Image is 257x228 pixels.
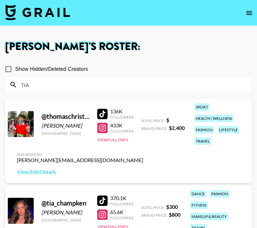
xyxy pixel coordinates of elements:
[169,211,181,218] strong: $ 800
[5,5,70,20] img: Grail Talent
[166,117,169,123] strong: $
[194,115,233,122] div: health / wellness
[169,125,185,131] strong: $ 2,400
[110,122,134,129] div: 433K
[41,122,89,129] div: [PERSON_NAME]
[210,190,229,197] div: fashion
[243,6,256,19] button: open drawer
[141,118,165,123] span: Song Price:
[17,80,248,90] input: Search by User Name
[141,213,168,218] span: Brand Price:
[17,169,143,175] a: View/Edit Details
[97,137,128,142] button: View Full Stats
[17,152,143,157] div: Managed By
[41,131,89,136] div: [GEOGRAPHIC_DATA]
[110,209,134,215] div: 65.6K
[218,126,239,133] div: lifestyle
[194,126,214,133] div: fashion
[141,126,168,131] span: Brand Price:
[190,201,208,209] div: fitness
[110,195,134,201] div: 370.1K
[190,213,228,220] div: makeup & beauty
[41,112,89,120] div: @ thomaschristiaens
[166,204,178,210] strong: $ 300
[5,42,252,52] h1: [PERSON_NAME] 's Roster:
[110,115,134,120] div: Followers
[194,103,209,111] div: sport
[110,215,134,220] div: Followers
[41,209,89,216] div: [PERSON_NAME]
[141,205,165,210] span: Song Price:
[41,218,89,222] div: [GEOGRAPHIC_DATA]
[110,108,134,115] div: 136K
[15,65,88,73] span: Show Hidden/Deleted Creators
[41,199,89,207] div: @ tia_champken
[17,157,143,163] div: [PERSON_NAME][EMAIL_ADDRESS][DOMAIN_NAME]
[190,190,206,197] div: dance
[194,137,211,145] div: travel
[110,201,134,206] div: Followers
[110,129,134,133] div: Followers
